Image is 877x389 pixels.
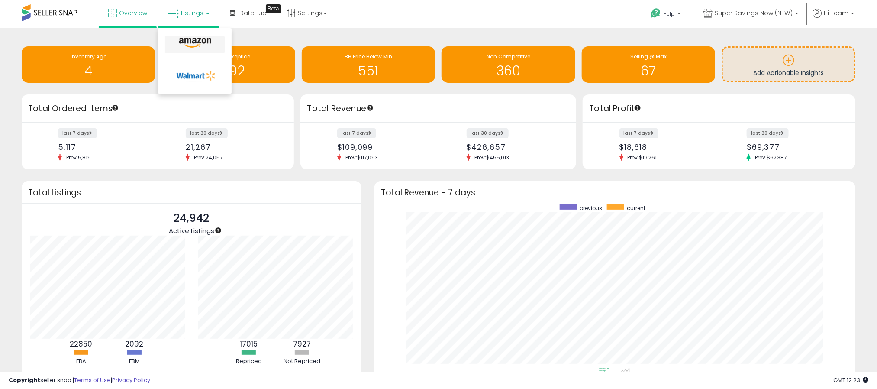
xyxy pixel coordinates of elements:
div: seller snap | | [9,376,150,385]
span: Prev: $117,093 [341,154,382,161]
h1: 551 [306,64,431,78]
div: 21,267 [186,143,279,152]
span: Prev: $19,261 [623,154,661,161]
span: Inventory Age [71,53,106,60]
div: 5,117 [58,143,152,152]
a: BB Price Below Min 551 [302,46,435,83]
a: Terms of Use [74,376,111,384]
i: Get Help [650,8,661,19]
a: Add Actionable Insights [723,48,854,81]
span: Prev: $62,387 [751,154,791,161]
span: DataHub [239,9,267,17]
span: 2025-08-11 12:23 GMT [833,376,868,384]
span: Prev: 5,819 [62,154,95,161]
strong: Copyright [9,376,40,384]
a: Hi Team [813,9,854,28]
span: Selling @ Max [630,53,667,60]
div: $18,618 [619,143,713,152]
span: Active Listings [169,226,214,235]
h3: Total Revenue - 7 days [381,189,849,196]
h3: Total Listings [28,189,355,196]
span: previous [580,204,603,212]
label: last 30 days [747,128,789,138]
label: last 30 days [186,128,228,138]
div: $109,099 [337,143,432,152]
span: Hi Team [824,9,848,17]
span: Super Savings Now (NEW) [715,9,793,17]
a: Privacy Policy [112,376,150,384]
div: $426,657 [467,143,561,152]
h3: Total Revenue [307,103,570,115]
span: Non Competitive [487,53,530,60]
a: Non Competitive 360 [442,46,575,83]
label: last 7 days [58,128,97,138]
h3: Total Ordered Items [28,103,287,115]
p: 24,942 [169,210,214,227]
h1: 4 [26,64,151,78]
label: last 30 days [467,128,509,138]
div: Tooltip anchor [214,227,222,234]
div: Tooltip anchor [266,4,281,13]
span: Help [663,10,675,17]
a: Inventory Age 4 [22,46,155,83]
h1: 67 [586,64,711,78]
div: FBA [55,357,107,366]
div: $69,377 [747,143,840,152]
div: Not Repriced [276,357,328,366]
span: current [627,204,646,212]
div: Tooltip anchor [634,104,642,112]
b: 7927 [293,339,311,349]
span: Prev: 24,057 [190,154,227,161]
span: Overview [119,9,147,17]
label: last 7 days [337,128,376,138]
label: last 7 days [619,128,658,138]
div: Tooltip anchor [111,104,119,112]
span: Prev: $455,013 [471,154,514,161]
span: BB Price Below Min [345,53,392,60]
div: Tooltip anchor [366,104,374,112]
div: Repriced [223,357,275,366]
b: 22850 [70,339,92,349]
span: Add Actionable Insights [753,68,824,77]
b: 2092 [125,339,143,349]
b: 17015 [240,339,258,349]
h3: Total Profit [589,103,848,115]
a: Help [644,1,690,28]
a: Selling @ Max 67 [582,46,715,83]
h1: 360 [446,64,571,78]
div: FBM [108,357,160,366]
span: Listings [181,9,203,17]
